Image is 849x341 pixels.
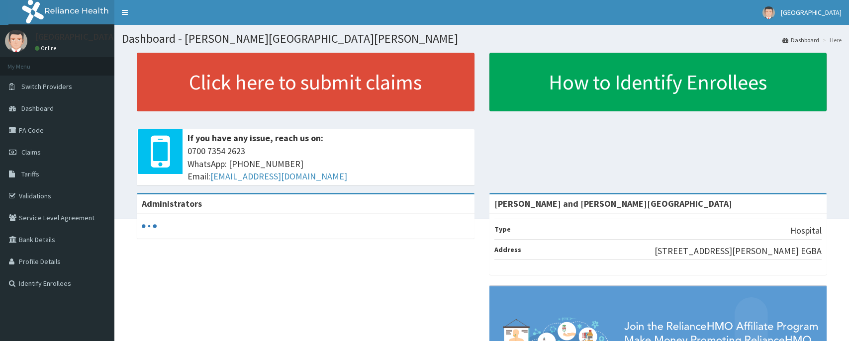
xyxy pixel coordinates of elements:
[820,36,842,44] li: Here
[782,36,819,44] a: Dashboard
[142,198,202,209] b: Administrators
[5,30,27,52] img: User Image
[494,198,732,209] strong: [PERSON_NAME] and [PERSON_NAME][GEOGRAPHIC_DATA]
[21,82,72,91] span: Switch Providers
[122,32,842,45] h1: Dashboard - [PERSON_NAME][GEOGRAPHIC_DATA][PERSON_NAME]
[21,170,39,178] span: Tariffs
[137,53,474,111] a: Click here to submit claims
[142,219,157,234] svg: audio-loading
[188,132,323,144] b: If you have any issue, reach us on:
[210,170,347,182] a: [EMAIL_ADDRESS][DOMAIN_NAME]
[489,53,827,111] a: How to Identify Enrollees
[21,104,54,113] span: Dashboard
[781,8,842,17] span: [GEOGRAPHIC_DATA]
[35,32,117,41] p: [GEOGRAPHIC_DATA]
[35,45,59,52] a: Online
[188,145,470,183] span: 0700 7354 2623 WhatsApp: [PHONE_NUMBER] Email:
[655,245,822,257] p: [STREET_ADDRESS][PERSON_NAME] EGBA
[494,245,521,254] b: Address
[790,224,822,237] p: Hospital
[762,6,775,19] img: User Image
[494,225,511,234] b: Type
[21,148,41,157] span: Claims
